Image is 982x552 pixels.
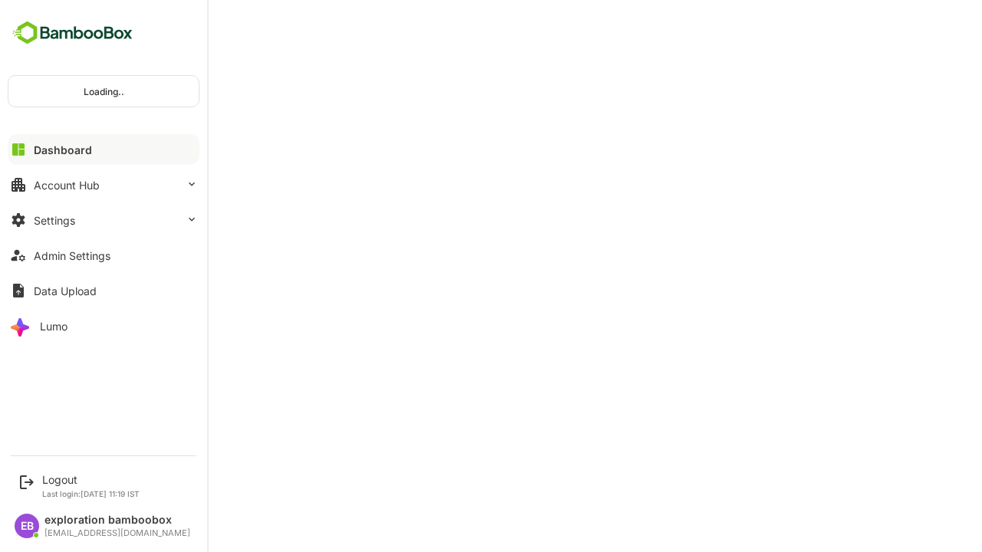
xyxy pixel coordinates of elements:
[8,76,199,107] div: Loading..
[34,179,100,192] div: Account Hub
[8,134,199,165] button: Dashboard
[8,205,199,235] button: Settings
[44,528,190,538] div: [EMAIL_ADDRESS][DOMAIN_NAME]
[8,18,137,48] img: BambooboxFullLogoMark.5f36c76dfaba33ec1ec1367b70bb1252.svg
[34,143,92,156] div: Dashboard
[42,489,140,498] p: Last login: [DATE] 11:19 IST
[44,514,190,527] div: exploration bamboobox
[15,514,39,538] div: EB
[34,249,110,262] div: Admin Settings
[8,310,199,341] button: Lumo
[42,473,140,486] div: Logout
[8,169,199,200] button: Account Hub
[40,320,68,333] div: Lumo
[34,214,75,227] div: Settings
[34,284,97,297] div: Data Upload
[8,275,199,306] button: Data Upload
[8,240,199,271] button: Admin Settings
